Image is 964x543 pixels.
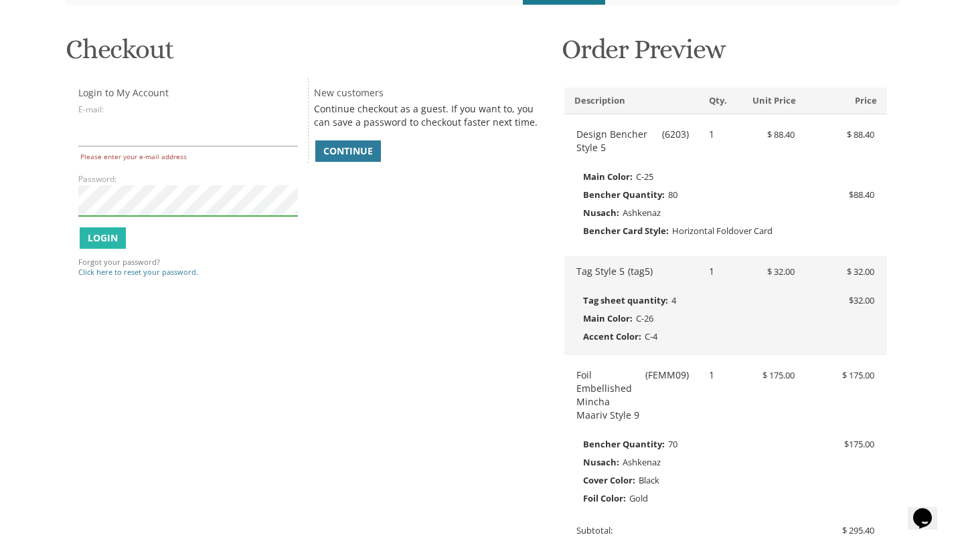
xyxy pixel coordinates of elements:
div: Qty. [699,94,726,107]
div: 1 [699,368,726,382]
span: 80 [668,189,677,201]
span: Continue [323,144,373,158]
span: (6203) [662,128,689,154]
span: Accent Color: [583,328,641,345]
span: Foil Color: [583,490,626,507]
span: Nusach: [583,453,619,471]
span: Continue checkout as a guest. If you want to, you can save a password to checkout faster next time. [314,102,538,128]
span: $ 32.00 [767,265,795,278]
span: Cover Color: [583,471,635,489]
div: 1 [699,128,726,141]
span: $ 88.40 [847,128,874,140]
span: Subtotal: [576,524,613,536]
div: Unit Price [726,94,807,107]
span: $32.00 [849,292,874,309]
span: Bencher Quantity: [583,435,665,453]
span: Tag Style 5 [576,265,625,278]
span: $ 175.00 [842,369,874,381]
span: 4 [671,294,676,306]
button: Login [80,227,126,249]
span: 70 [668,438,677,450]
span: New customers [314,86,384,99]
label: Please enter your e-mail address [80,152,298,161]
span: Bencher Quantity: [583,186,665,203]
h1: Checkout [66,35,550,74]
span: Foil Embellished Mincha Maariv Style 9 [576,368,642,422]
label: Password: [78,173,116,185]
span: $ 175.00 [762,369,795,381]
span: C-25 [636,171,653,183]
span: Tag sheet quantity: [583,292,668,309]
h3: Login to My Account [78,88,298,99]
span: Horizontal Foldover Card [672,225,773,237]
span: Design Bencher Style 5 [576,128,659,154]
span: Bencher Card Style: [583,222,669,239]
span: $ 32.00 [847,265,874,278]
span: C-4 [645,330,657,342]
iframe: chat widget [908,490,951,530]
h1: Order Preview [562,35,890,74]
span: (FEMM09) [645,368,689,422]
span: Nusach: [583,204,619,221]
span: (tag5) [628,265,653,278]
span: $175.00 [844,435,874,453]
a: Click here to reset your password. [78,267,198,277]
span: Gold [629,492,648,504]
span: Black [639,474,659,486]
label: E-mail: [78,104,104,115]
span: Ashkenaz [623,456,661,468]
span: Ashkenaz [623,207,661,219]
span: Login [88,231,118,245]
span: Main Color: [583,310,633,327]
span: $ 88.40 [767,128,795,140]
span: $88.40 [849,186,874,203]
div: 1 [699,265,726,278]
div: Price [806,94,887,107]
div: Description [564,94,699,107]
span: Main Color: [583,168,633,185]
span: $ 295.40 [842,524,874,536]
span: C-26 [636,312,653,324]
div: Forgot your password? [78,257,298,267]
